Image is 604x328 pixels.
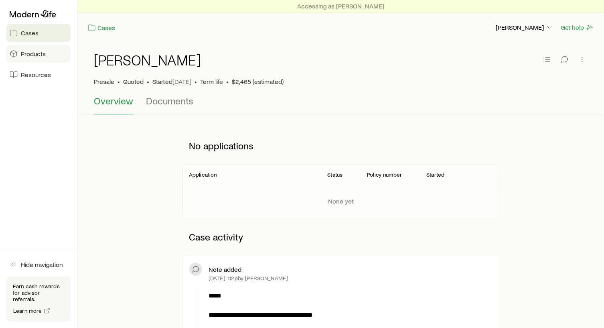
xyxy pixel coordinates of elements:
p: Application [189,171,217,178]
a: Cases [87,23,116,33]
span: Term life [200,77,223,86]
span: Documents [146,95,193,106]
button: [PERSON_NAME] [495,23,554,33]
span: Hide navigation [21,261,63,269]
p: Earn cash rewards for advisor referrals. [13,283,64,302]
p: [PERSON_NAME] [496,23,553,31]
h1: [PERSON_NAME] [94,52,201,68]
span: Learn more [13,308,42,314]
a: Cases [6,24,71,42]
button: Get help [560,23,594,32]
span: • [147,77,149,86]
p: Started [152,77,191,86]
a: Products [6,45,71,63]
span: Cases [21,29,39,37]
p: Policy number [367,171,402,178]
div: Case details tabs [94,95,588,114]
span: • [226,77,229,86]
p: No applications [182,134,499,158]
span: • [118,77,120,86]
p: Presale [94,77,114,86]
span: Products [21,50,46,58]
span: Overview [94,95,133,106]
span: Quoted [123,77,144,86]
span: • [195,77,197,86]
p: [DATE] 1:12p by [PERSON_NAME] [209,275,288,281]
p: None yet [328,197,354,205]
span: [DATE] [172,77,191,86]
p: Status [328,171,343,178]
span: Resources [21,71,51,79]
p: Accessing as [PERSON_NAME] [298,2,385,10]
p: Case activity [182,225,499,249]
button: Hide navigation [6,256,71,273]
div: Earn cash rewards for advisor referrals.Learn more [6,277,71,322]
p: Note added [209,265,241,273]
p: Started [427,171,445,178]
a: Resources [6,66,71,84]
span: $2,465 (estimated) [232,77,284,86]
